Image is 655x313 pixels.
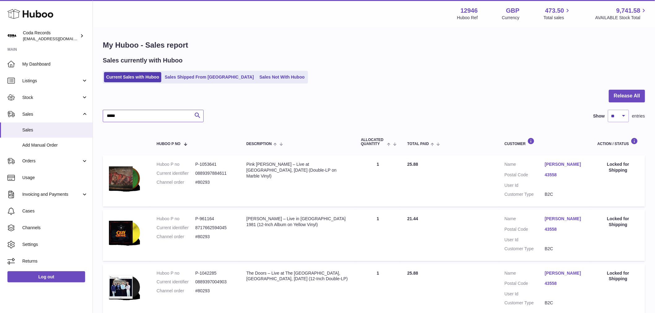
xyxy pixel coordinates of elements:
[502,15,520,21] div: Currency
[593,113,605,119] label: Show
[505,191,545,197] dt: Customer Type
[22,95,81,101] span: Stock
[157,234,195,240] dt: Channel order
[22,242,88,247] span: Settings
[195,179,234,185] dd: #80293
[505,291,545,297] dt: User Id
[246,270,349,282] div: The Doors – Live at The [GEOGRAPHIC_DATA], [GEOGRAPHIC_DATA], [DATE] (12-Inch Double-LP)
[195,270,234,276] dd: P-1042285
[505,138,585,146] div: Customer
[407,162,418,167] span: 25.88
[109,216,140,249] img: 129461709670476.png
[461,6,478,15] strong: 12946
[22,191,81,197] span: Invoicing and Payments
[7,31,17,41] img: internalAdmin-12946@internal.huboo.com
[505,161,545,169] dt: Name
[257,72,307,82] a: Sales Not With Huboo
[544,15,571,21] span: Total sales
[597,270,639,282] div: Locked for Shipping
[246,161,349,179] div: Pink [PERSON_NAME] – Live at [GEOGRAPHIC_DATA], [DATE] (Double-LP on Marble Vinyl)
[545,300,585,306] dd: B2C
[505,226,545,234] dt: Postal Code
[22,225,88,231] span: Channels
[22,175,88,181] span: Usage
[545,281,585,286] a: 43558
[109,161,140,195] img: 129461753963189.png
[355,155,401,207] td: 1
[157,161,195,167] dt: Huboo P no
[505,237,545,243] dt: User Id
[22,78,81,84] span: Listings
[545,191,585,197] dd: B2C
[22,61,88,67] span: My Dashboard
[609,90,645,102] button: Release All
[545,172,585,178] a: 43558
[23,30,79,42] div: Coda Records
[7,271,85,282] a: Log out
[163,72,256,82] a: Sales Shipped From [GEOGRAPHIC_DATA]
[22,208,88,214] span: Cases
[157,225,195,231] dt: Current identifier
[505,172,545,179] dt: Postal Code
[545,161,585,167] a: [PERSON_NAME]
[195,234,234,240] dd: #80293
[157,142,180,146] span: Huboo P no
[545,6,564,15] span: 473.50
[246,142,272,146] span: Description
[632,113,645,119] span: entries
[157,170,195,176] dt: Current identifier
[407,142,429,146] span: Total paid
[597,161,639,173] div: Locked for Shipping
[195,225,234,231] dd: 8717662594045
[157,216,195,222] dt: Huboo P no
[22,142,88,148] span: Add Manual Order
[104,72,161,82] a: Current Sales with Huboo
[505,270,545,278] dt: Name
[544,6,571,21] a: 473.50 Total sales
[195,216,234,222] dd: P-961164
[109,270,140,304] img: 1745233356.png
[506,6,519,15] strong: GBP
[195,170,234,176] dd: 0889397884611
[505,246,545,252] dt: Customer Type
[505,300,545,306] dt: Customer Type
[195,279,234,285] dd: 0889397004903
[157,288,195,294] dt: Channel order
[22,158,81,164] span: Orders
[103,56,183,65] h2: Sales currently with Huboo
[407,216,418,221] span: 21.44
[157,270,195,276] dt: Huboo P no
[505,216,545,223] dt: Name
[545,226,585,232] a: 43558
[246,216,349,228] div: [PERSON_NAME] – Live in [GEOGRAPHIC_DATA] 1981 (12-Inch Album on Yellow Vinyl)
[545,270,585,276] a: [PERSON_NAME]
[157,279,195,285] dt: Current identifier
[195,161,234,167] dd: P-1053641
[22,127,88,133] span: Sales
[103,40,645,50] h1: My Huboo - Sales report
[23,36,91,41] span: [EMAIL_ADDRESS][DOMAIN_NAME]
[195,288,234,294] dd: #80293
[545,216,585,222] a: [PERSON_NAME]
[407,271,418,276] span: 25.88
[616,6,640,15] span: 9,741.58
[595,15,648,21] span: AVAILABLE Stock Total
[22,111,81,117] span: Sales
[545,246,585,252] dd: B2C
[597,138,639,146] div: Action / Status
[505,281,545,288] dt: Postal Code
[505,182,545,188] dt: User Id
[355,210,401,261] td: 1
[157,179,195,185] dt: Channel order
[361,138,385,146] span: ALLOCATED Quantity
[597,216,639,228] div: Locked for Shipping
[595,6,648,21] a: 9,741.58 AVAILABLE Stock Total
[457,15,478,21] div: Huboo Ref
[22,258,88,264] span: Returns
